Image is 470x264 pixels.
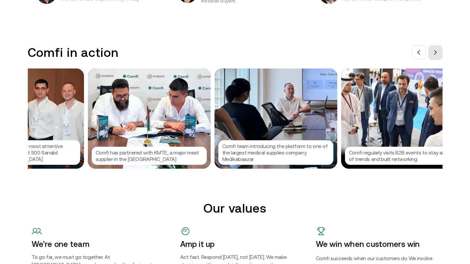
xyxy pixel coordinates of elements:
[28,45,119,60] h3: Comfi in action
[32,239,154,249] h4: We’re one team
[32,201,439,216] h2: Our values
[96,149,203,162] p: Comfi has partnered with KMTE, a major meat supplier in the [GEOGRAPHIC_DATA]
[349,149,456,162] p: Comfi regularly visits B2B events to stay ahead of trends and built networking
[180,239,290,249] h4: Amp it up
[222,143,329,162] p: Comfi team introducing the platform to one of the largest medical supplies company Medikabaazar
[316,239,439,249] h4: We win when customers win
